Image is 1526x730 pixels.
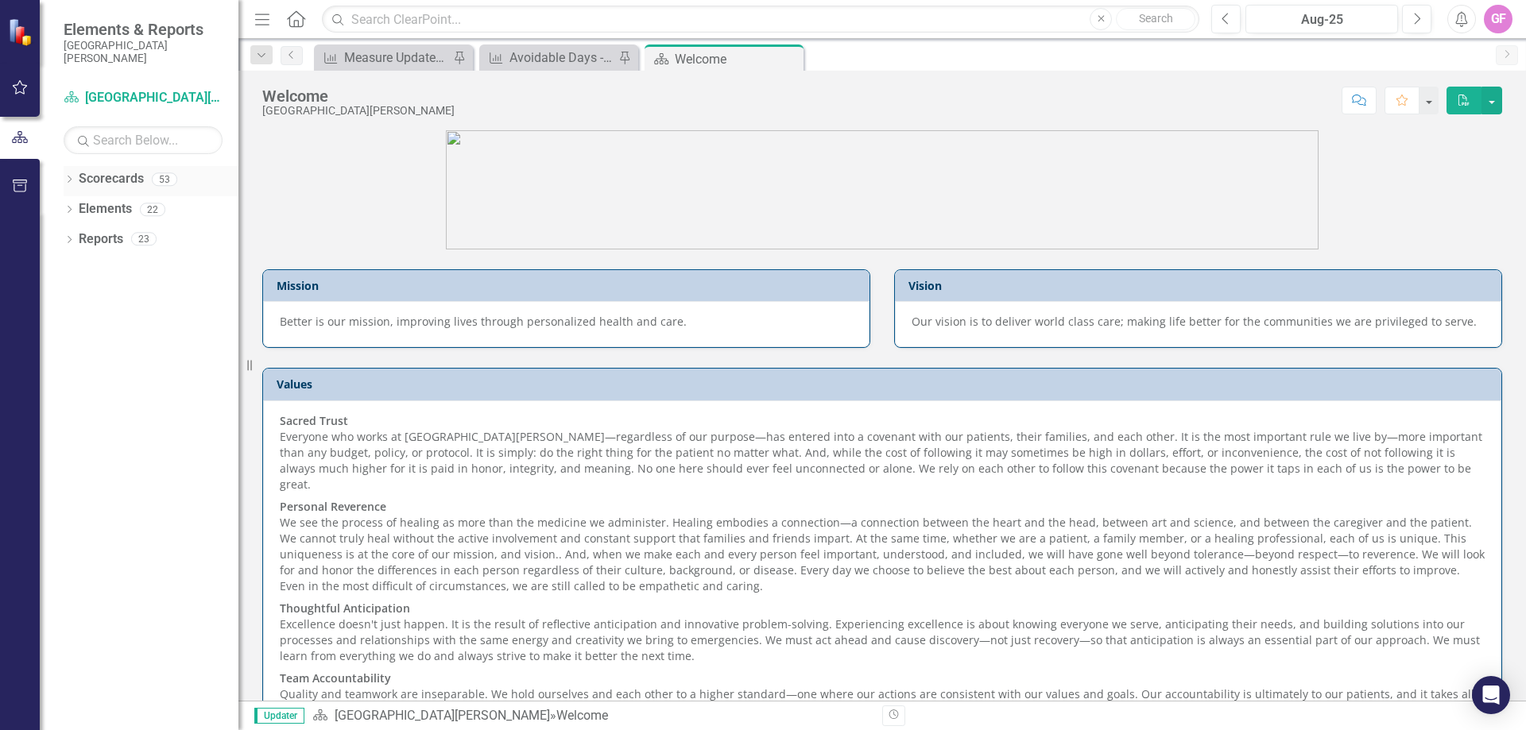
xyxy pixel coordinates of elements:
strong: Sacred Trust [280,413,348,428]
a: Avoidable Days - External [483,48,614,68]
input: Search Below... [64,126,223,154]
p: Our vision is to deliver world class care; making life better for the communities we are privileg... [912,314,1485,330]
button: Aug-25 [1245,5,1398,33]
div: » [312,707,870,725]
div: Measure Update Report [344,48,449,68]
div: Open Intercom Messenger [1472,676,1510,714]
p: Excellence doesn't just happen. It is the result of reflective anticipation and innovative proble... [280,597,1485,667]
div: [GEOGRAPHIC_DATA][PERSON_NAME] [262,105,455,117]
span: Elements & Reports [64,20,223,39]
div: 22 [140,203,165,216]
div: 53 [152,172,177,186]
button: Search [1116,8,1195,30]
small: [GEOGRAPHIC_DATA][PERSON_NAME] [64,39,223,65]
strong: Team Accountability [280,670,391,686]
div: Welcome [262,87,455,105]
h3: Mission [277,280,862,292]
div: Aug-25 [1251,10,1392,29]
input: Search ClearPoint... [322,6,1199,33]
p: Everyone who works at [GEOGRAPHIC_DATA][PERSON_NAME]—regardless of our purpose—has entered into a... [280,413,1485,496]
p: Quality and teamwork are inseparable. We hold ourselves and each other to a higher standard—one w... [280,667,1485,721]
span: Search [1139,12,1173,25]
button: GF [1484,5,1512,33]
span: Updater [254,708,304,724]
p: Better is our mission, improving lives through personalized health and care. [280,314,853,330]
div: Avoidable Days - External [509,48,614,68]
strong: Thoughtful Anticipation [280,601,410,616]
p: We see the process of healing as more than the medicine we administer. Healing embodies a connect... [280,496,1485,597]
a: Scorecards [79,170,144,188]
a: Elements [79,200,132,218]
div: 23 [131,233,157,246]
div: Welcome [675,49,800,69]
a: Measure Update Report [318,48,449,68]
h3: Values [277,378,1493,390]
a: [GEOGRAPHIC_DATA][PERSON_NAME] [64,89,223,107]
a: [GEOGRAPHIC_DATA][PERSON_NAME] [335,708,550,723]
strong: Personal Reverence [280,499,386,514]
img: ClearPoint Strategy [8,18,36,46]
img: SJRMC%20new%20logo%203.jpg [446,130,1319,249]
a: Reports [79,230,123,249]
h3: Vision [908,280,1493,292]
div: Welcome [556,708,608,723]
